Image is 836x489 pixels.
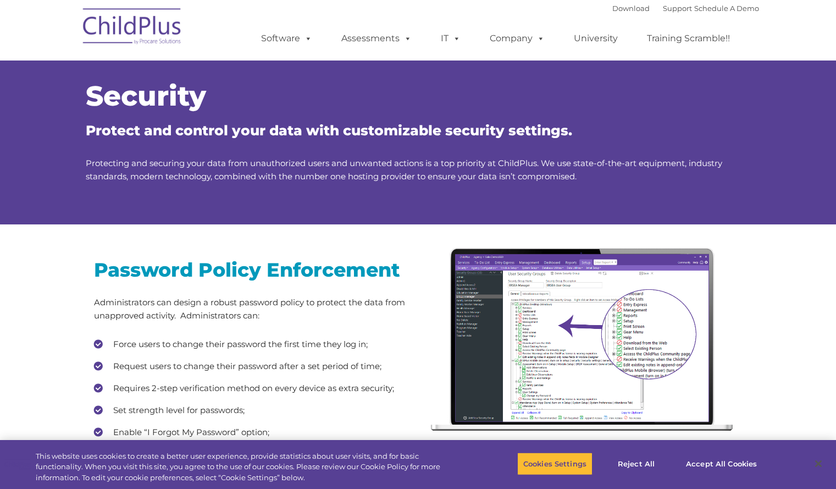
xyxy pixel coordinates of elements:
[680,452,763,475] button: Accept All Cookies
[602,452,671,475] button: Reject All
[563,28,629,50] a: University
[94,336,410,353] li: Force users to change their password the first time they log in;
[77,1,187,56] img: ChildPlus by Procare Solutions
[94,380,410,397] li: Requires 2-step verification method on every device as extra security;
[427,244,743,439] img: laptop
[430,28,472,50] a: IT
[479,28,556,50] a: Company
[806,452,831,476] button: Close
[612,4,650,13] a: Download
[94,296,410,322] p: Administrators can design a robust password policy to protect the data from unapproved activity. ...
[330,28,423,50] a: Assessments
[250,28,323,50] a: Software
[663,4,692,13] a: Support
[94,424,410,441] li: Enable “I Forgot My Password” option;
[36,451,460,483] div: This website uses cookies to create a better user experience, provide statistics about user visit...
[694,4,759,13] a: Schedule A Demo
[86,122,572,139] span: Protect and control your data with customizable security settings.
[94,402,410,419] li: Set strength level for passwords;
[86,158,722,182] span: Protecting and securing your data from unauthorized users and unwanted actions is a top priority ...
[86,79,206,113] span: Security
[94,258,400,282] span: Password Policy Enforcement
[636,28,741,50] a: Training Scramble!!
[517,452,593,475] button: Cookies Settings
[612,4,759,13] font: |
[94,358,410,375] li: Request users to change their password after a set period of time;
